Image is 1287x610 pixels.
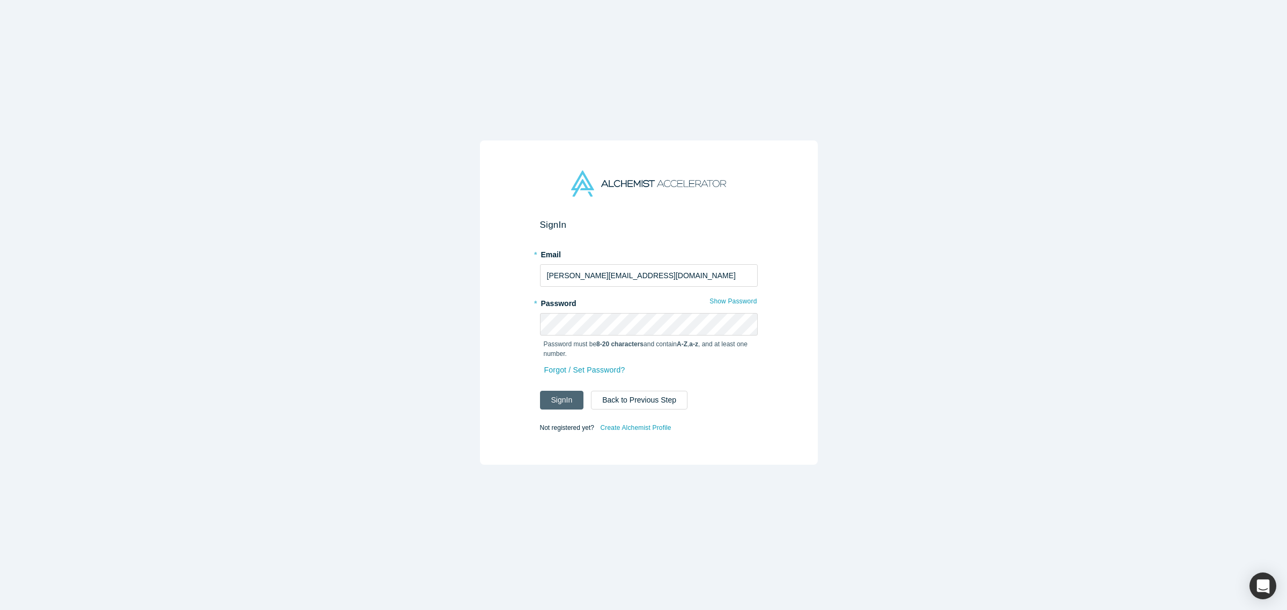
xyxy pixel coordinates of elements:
img: Alchemist Accelerator Logo [571,170,726,197]
button: Show Password [709,294,757,308]
a: Create Alchemist Profile [600,421,671,435]
strong: a-z [689,340,698,348]
button: SignIn [540,391,584,410]
span: Not registered yet? [540,424,594,432]
h2: Sign In [540,219,758,230]
strong: 8-20 characters [596,340,643,348]
label: Email [540,246,758,261]
strong: A-Z [677,340,687,348]
a: Forgot / Set Password? [544,361,626,380]
p: Password must be and contain , , and at least one number. [544,339,754,359]
button: Back to Previous Step [591,391,687,410]
label: Password [540,294,758,309]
